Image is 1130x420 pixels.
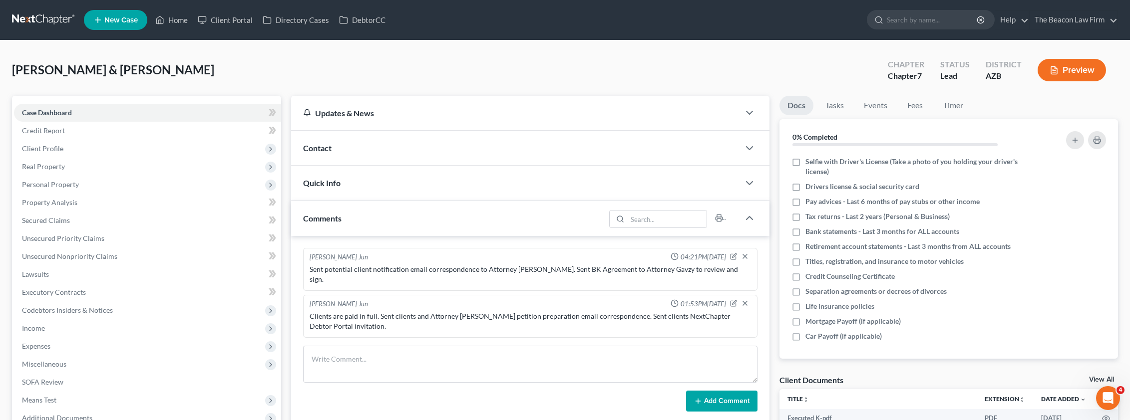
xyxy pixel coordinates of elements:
[888,59,924,70] div: Chapter
[1117,386,1125,394] span: 4
[805,197,980,207] span: Pay advices - Last 6 months of pay stubs or other income
[805,182,919,192] span: Drivers license & social security card
[22,360,66,368] span: Miscellaneous
[22,126,65,135] span: Credit Report
[817,96,852,115] a: Tasks
[681,299,726,309] span: 01:53PM[DATE]
[150,11,193,29] a: Home
[310,264,751,284] div: Sent potential client notification email correspondence to Attorney [PERSON_NAME]. Sent BK Agreem...
[779,96,813,115] a: Docs
[805,211,950,221] span: Tax returns - Last 2 years (Personal & Business)
[22,378,63,386] span: SOFA Review
[22,216,70,224] span: Secured Claims
[805,241,1011,251] span: Retirement account statements - Last 3 months from ALL accounts
[995,11,1029,29] a: Help
[1041,395,1086,403] a: Date Added expand_more
[22,252,117,260] span: Unsecured Nonpriority Claims
[22,180,79,189] span: Personal Property
[935,96,971,115] a: Timer
[787,395,809,403] a: Titleunfold_more
[1080,397,1086,403] i: expand_more
[14,373,281,391] a: SOFA Review
[310,311,751,331] div: Clients are paid in full. Sent clients and Attorney [PERSON_NAME] petition preparation email corr...
[940,59,970,70] div: Status
[805,316,901,326] span: Mortgage Payoff (if applicable)
[303,108,728,118] div: Updates & News
[986,70,1022,82] div: AZB
[303,143,332,153] span: Contact
[940,70,970,82] div: Lead
[805,331,882,341] span: Car Payoff (if applicable)
[22,162,65,171] span: Real Property
[1030,11,1118,29] a: The Beacon Law Firm
[14,211,281,229] a: Secured Claims
[627,210,707,227] input: Search...
[888,70,924,82] div: Chapter
[258,11,334,29] a: Directory Cases
[805,271,895,281] span: Credit Counseling Certificate
[14,229,281,247] a: Unsecured Priority Claims
[22,270,49,278] span: Lawsuits
[12,62,214,77] span: [PERSON_NAME] & [PERSON_NAME]
[22,234,104,242] span: Unsecured Priority Claims
[1096,386,1120,410] iframe: Intercom live chat
[686,391,757,412] button: Add Comment
[334,11,390,29] a: DebtorCC
[1089,376,1114,383] a: View All
[805,226,959,236] span: Bank statements - Last 3 months for ALL accounts
[14,104,281,122] a: Case Dashboard
[14,194,281,211] a: Property Analysis
[22,342,50,350] span: Expenses
[22,306,113,314] span: Codebtors Insiders & Notices
[1019,397,1025,403] i: unfold_more
[22,144,63,153] span: Client Profile
[303,213,342,223] span: Comments
[792,133,837,141] strong: 0% Completed
[22,396,56,404] span: Means Test
[805,256,964,266] span: Titles, registration, and insurance to motor vehicles
[1038,59,1106,81] button: Preview
[899,96,931,115] a: Fees
[193,11,258,29] a: Client Portal
[985,395,1025,403] a: Extensionunfold_more
[14,122,281,140] a: Credit Report
[22,324,45,332] span: Income
[104,16,138,24] span: New Case
[986,59,1022,70] div: District
[917,71,922,80] span: 7
[681,252,726,262] span: 04:21PM[DATE]
[805,157,1025,177] span: Selfie with Driver's License (Take a photo of you holding your driver's license)
[887,10,978,29] input: Search by name...
[779,375,843,385] div: Client Documents
[14,247,281,265] a: Unsecured Nonpriority Claims
[310,299,368,309] div: [PERSON_NAME] Jun
[803,397,809,403] i: unfold_more
[805,286,947,296] span: Separation agreements or decrees of divorces
[310,252,368,262] div: [PERSON_NAME] Jun
[805,301,874,311] span: Life insurance policies
[22,288,86,296] span: Executory Contracts
[303,178,341,188] span: Quick Info
[14,265,281,283] a: Lawsuits
[856,96,895,115] a: Events
[22,108,72,117] span: Case Dashboard
[22,198,77,207] span: Property Analysis
[14,283,281,301] a: Executory Contracts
